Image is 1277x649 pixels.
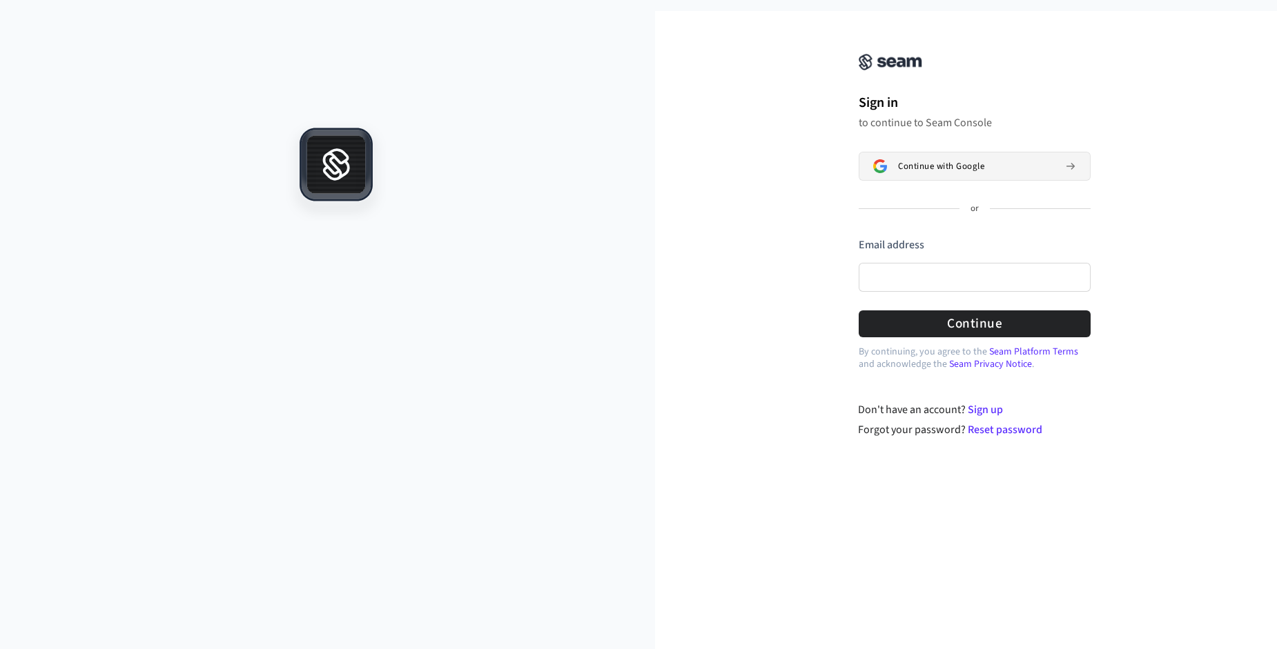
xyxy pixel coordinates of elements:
[968,422,1042,437] a: Reset password
[898,161,984,172] span: Continue with Google
[858,421,1091,438] div: Forgot your password?
[859,152,1091,181] button: Sign in with GoogleContinue with Google
[859,54,922,70] img: Seam Console
[858,401,1091,418] div: Don't have an account?
[859,92,1091,113] h1: Sign in
[859,346,1091,370] p: By continuing, you agree to the and acknowledge the .
[971,203,979,215] p: or
[989,345,1078,359] a: Seam Platform Terms
[859,237,924,252] label: Email address
[873,159,887,173] img: Sign in with Google
[949,357,1032,371] a: Seam Privacy Notice
[859,116,1091,130] p: to continue to Seam Console
[968,402,1003,417] a: Sign up
[859,310,1091,337] button: Continue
